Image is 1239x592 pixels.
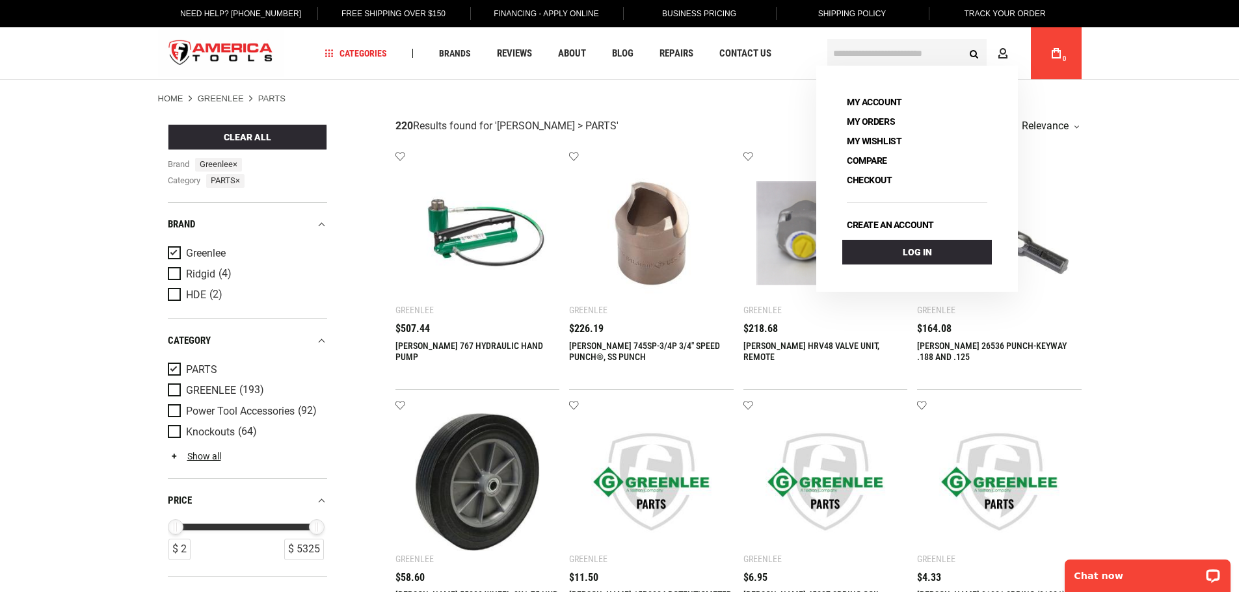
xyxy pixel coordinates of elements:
[238,426,257,437] span: (64)
[284,539,324,560] div: $ 5325
[186,289,206,301] span: HDE
[743,341,879,362] a: [PERSON_NAME] HRV48 VALVE UNIT, REMOTE
[206,174,245,188] span: PARTS
[168,124,327,150] button: Clear All
[325,49,387,58] span: Categories
[1056,551,1239,592] iframe: LiveChat chat widget
[1019,121,1078,131] div: Relevance
[1044,27,1069,79] a: 0
[569,341,720,362] a: [PERSON_NAME] 745SP-3/4P 3/4" SPEED PUNCH®, SS PUNCH
[612,49,633,58] span: Blog
[395,324,430,334] span: $507.44
[756,413,895,551] img: Greenlee 45297 SPRING,COIL (45297)
[497,49,532,58] span: Reviews
[582,413,721,551] img: Greenlee 15B0004 POTENTIOMETER (501T) (60390)
[408,413,547,551] img: Greenlee 55033 WHEEL-8X1.75 HUB LENGTHX.75 BRG (55033)
[842,151,892,170] a: Compare
[719,49,771,58] span: Contact Us
[962,41,987,66] button: Search
[168,288,324,302] a: HDE (2)
[168,246,324,261] a: Greenlee
[842,240,992,264] a: Log In
[168,216,327,233] div: Brand
[659,49,693,58] span: Repairs
[235,175,240,185] span: ×
[258,94,286,103] strong: PARTS
[186,268,215,280] span: Ridgid
[209,289,222,300] span: (2)
[158,29,284,78] a: store logo
[552,45,592,62] a: About
[569,324,604,334] span: $226.19
[756,164,895,303] img: Greenlee HRV48 VALVE UNIT, REMOTE
[439,49,471,58] span: Brands
[491,45,538,62] a: Reviews
[168,451,221,461] a: Show all
[298,405,317,417] span: (92)
[186,248,226,259] span: Greenlee
[917,554,955,564] div: Greenlee
[168,539,191,560] div: $ 2
[842,112,899,131] a: My Orders
[408,164,547,303] img: GREENLEE 767 HYDRAULIC HAND PUMP
[233,159,237,169] span: ×
[842,132,906,150] a: My Wishlist
[569,305,607,315] div: Greenlee
[395,120,619,133] div: Results found for ' '
[395,341,543,362] a: [PERSON_NAME] 767 HYDRAULIC HAND PUMP
[158,29,284,78] img: America Tools
[569,573,598,583] span: $11.50
[395,554,434,564] div: Greenlee
[168,174,202,188] span: category
[198,93,244,105] a: GREENLEE
[558,49,586,58] span: About
[186,426,235,438] span: Knockouts
[168,425,324,439] a: Knockouts (64)
[917,324,952,334] span: $164.08
[395,120,413,132] strong: 220
[569,554,607,564] div: Greenlee
[195,158,242,172] span: Greenlee
[743,305,782,315] div: Greenlee
[606,45,639,62] a: Blog
[842,216,939,234] a: Create an account
[395,573,425,583] span: $58.60
[654,45,699,62] a: Repairs
[497,120,617,132] span: [PERSON_NAME] > PARTS
[743,324,778,334] span: $218.68
[582,164,721,303] img: GREENLEE 745SP-3/4P 3/4
[842,93,907,111] a: My Account
[239,385,264,396] span: (193)
[713,45,777,62] a: Contact Us
[917,341,1067,362] a: [PERSON_NAME] 26536 PUNCH-KEYWAY .188 AND .125
[158,93,183,105] a: Home
[395,305,434,315] div: Greenlee
[168,404,324,418] a: Power Tool Accessories (92)
[433,45,477,62] a: Brands
[219,268,232,279] span: (4)
[186,405,295,417] span: Power Tool Accessories
[743,573,767,583] span: $6.95
[743,554,782,564] div: Greenlee
[319,45,393,62] a: Categories
[168,383,324,398] a: GREENLEE (193)
[1063,55,1067,62] span: 0
[186,385,236,396] span: GREENLEE
[930,413,1069,551] img: Greenlee 01021 SPRING (01021)
[168,492,327,509] div: price
[168,363,324,377] a: PARTS
[917,573,941,583] span: $4.33
[168,332,327,350] div: category
[842,171,897,189] a: Checkout
[917,305,955,315] div: Greenlee
[818,9,886,18] span: Shipping Policy
[186,364,217,376] span: PARTS
[168,158,191,172] span: Brand
[168,202,327,577] div: Product Filters
[168,267,324,281] a: Ridgid (4)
